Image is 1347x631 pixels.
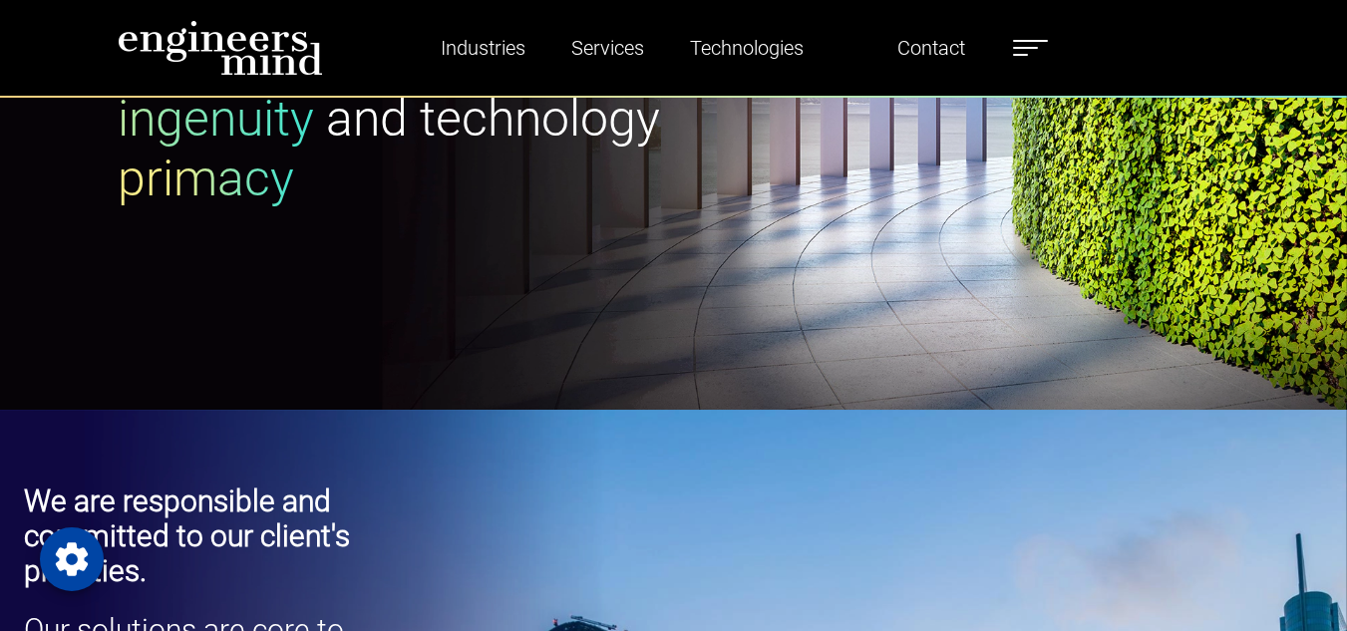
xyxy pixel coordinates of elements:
a: Contact [889,25,973,71]
span: primacy [118,150,294,207]
img: logo [118,20,323,76]
b: We are responsible and committed to our client's priorities. [24,483,350,588]
a: Technologies [682,25,812,71]
a: Industries [433,25,533,71]
a: Services [563,25,652,71]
